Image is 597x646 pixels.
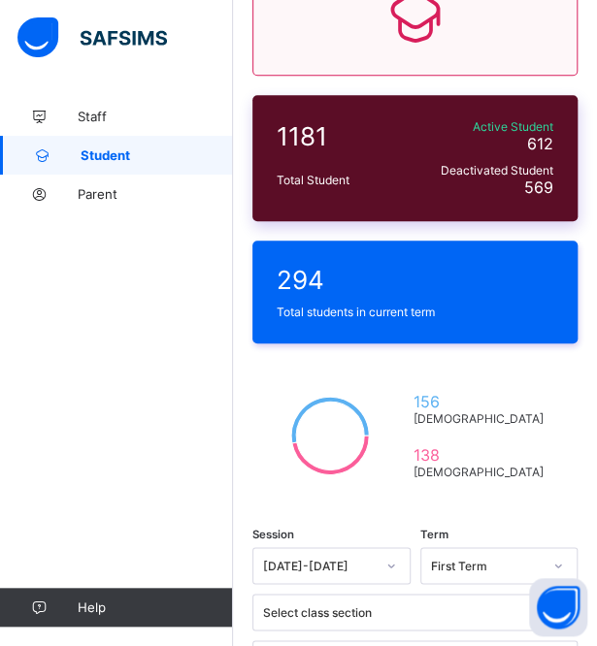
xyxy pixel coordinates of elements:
span: Total students in current term [277,305,553,319]
span: Parent [78,186,233,202]
span: 138 [414,445,553,465]
div: Total Student [272,168,409,192]
span: [DEMOGRAPHIC_DATA] [414,411,553,426]
div: [DATE]-[DATE] [263,559,375,573]
span: Active Student [414,119,553,134]
div: Select class section [263,605,542,620]
button: Open asap [529,578,587,636]
img: safsims [17,17,167,58]
span: Term [420,528,448,541]
span: 612 [527,134,553,153]
span: Staff [78,109,233,124]
span: 1181 [277,121,404,151]
span: Help [78,599,232,615]
span: 569 [524,178,553,197]
span: 156 [414,392,553,411]
span: [DEMOGRAPHIC_DATA] [414,465,553,479]
span: Student [81,147,233,163]
span: 294 [277,265,553,295]
span: Session [252,528,294,541]
span: Deactivated Student [414,163,553,178]
div: First Term [431,559,543,573]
